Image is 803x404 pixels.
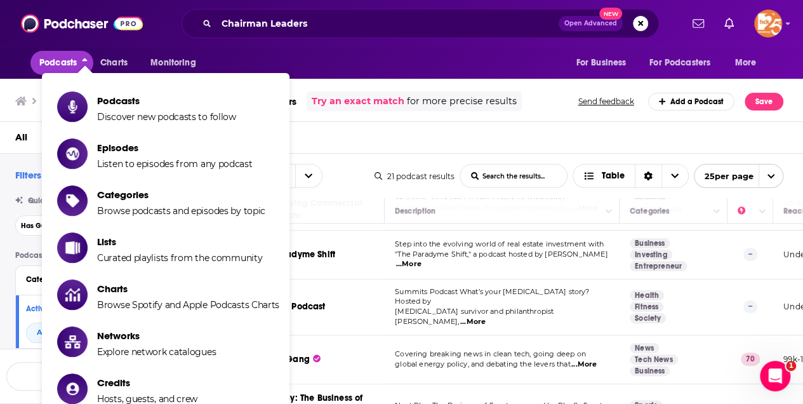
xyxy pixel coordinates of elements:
button: Column Actions [755,204,770,219]
a: Investing [630,250,672,260]
a: Show notifications dropdown [687,13,709,34]
h2: filter dropdown [26,323,159,343]
span: Podcasts [39,54,77,72]
div: Search podcasts, credits, & more... [182,9,659,38]
span: Covering breaking news in clean tech, going deep on [395,349,586,358]
button: Column Actions [709,204,724,219]
a: Health [630,290,664,300]
img: User Profile [754,10,782,37]
div: Categories [630,203,669,219]
button: Open AdvancedNew [559,16,623,31]
span: for more precise results [407,94,517,109]
span: Open Advanced [564,20,617,27]
span: Listen to episodes from any podcast [97,158,253,170]
div: 21 podcast results [375,172,455,181]
span: 1 [786,361,796,371]
a: Try an exact match [312,94,404,109]
button: Category [26,271,159,287]
span: Episodes [97,142,253,154]
span: [MEDICAL_DATA] survivor and philanthropist [PERSON_NAME], [395,307,554,326]
a: News [630,343,659,353]
button: Show profile menu [754,10,782,37]
button: Send feedback [574,96,638,107]
span: Monitoring [150,54,196,72]
span: ...More [396,259,421,269]
span: "The Paradyme Shift," a podcast hosted by [PERSON_NAME] [395,250,607,259]
span: Quick Filters [28,196,70,205]
span: global energy policy, and debating the levers that [395,360,571,368]
button: open menu [641,51,729,75]
button: open menu [567,51,642,75]
button: Active Status [26,300,117,316]
span: Browse podcasts and episodes by topic [97,205,265,217]
a: Entrepreneur [630,261,687,271]
button: Save [745,93,783,111]
button: Choose View [573,164,689,188]
button: Has Guests [15,215,76,236]
iframe: Intercom live chat [760,361,790,391]
button: Column Actions [601,204,616,219]
span: Explore network catalogues [97,346,216,358]
button: open menu [26,323,159,343]
h2: Filters [15,169,55,181]
button: open menu [694,164,783,188]
a: Business [630,366,670,376]
span: Summits Podcast What’s your [MEDICAL_DATA] story? Hosted by [395,287,589,306]
input: Search podcasts, credits, & more... [216,13,559,34]
span: Has Guests [21,222,58,229]
span: Categories [97,189,265,201]
button: close menu [30,51,93,75]
span: For Podcasters [649,54,710,72]
span: Lists [97,236,262,248]
div: Sort Direction [635,165,661,187]
span: Discover new podcasts to follow [97,111,236,123]
span: For Business [576,54,626,72]
div: Description [395,203,435,219]
span: Browse Spotify and Apple Podcasts Charts [97,299,279,311]
span: Table [602,172,625,180]
a: Charts [92,51,135,75]
a: Society [630,313,666,323]
div: Active Status [26,304,109,313]
p: 70 [741,353,760,365]
div: Category [26,275,151,284]
span: Networks [97,330,216,342]
p: Podcast Details [15,251,170,260]
a: Fitness [630,302,663,312]
span: Curated playlists from the community [97,252,262,264]
span: Active [37,329,60,336]
img: Podchaser - Follow, Share and Rate Podcasts [21,11,143,36]
button: open menu [142,51,212,75]
a: Show notifications dropdown [719,13,739,34]
p: -- [743,300,757,313]
span: Logged in as kerrifulks [754,10,782,37]
span: ...More [460,317,486,327]
a: All [15,127,27,153]
span: Charts [97,283,279,295]
div: Power Score [738,203,755,219]
a: Business [630,238,670,248]
p: -- [743,248,757,260]
span: Credits [97,377,197,389]
span: New [599,8,622,20]
span: Podcasts [97,95,236,107]
a: Add a Podcast [648,93,735,111]
span: More [735,54,757,72]
a: Tech News [630,354,678,365]
span: Step into the evolving world of real estate investment with [395,239,604,248]
span: 25 per page [694,166,753,186]
button: Clear Filters [6,362,184,391]
span: Charts [100,54,128,72]
button: open menu [726,51,773,75]
span: ...More [571,360,597,370]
